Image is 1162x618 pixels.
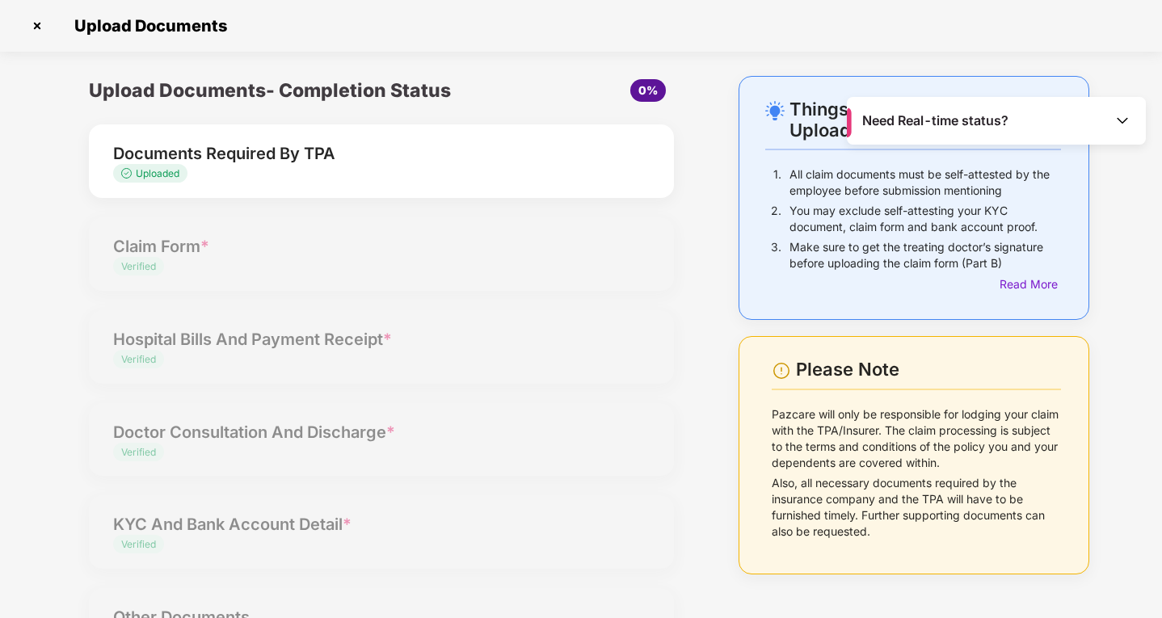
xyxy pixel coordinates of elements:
[765,101,785,120] img: svg+xml;base64,PHN2ZyB4bWxucz0iaHR0cDovL3d3dy53My5vcmcvMjAwMC9zdmciIHdpZHRoPSIyNC4wOTMiIGhlaWdodD...
[113,141,604,166] div: Documents Required By TPA
[862,112,1008,129] span: Need Real-time status?
[89,76,479,105] div: Upload Documents- Completion Status
[58,16,235,36] span: Upload Documents
[772,361,791,380] img: svg+xml;base64,PHN2ZyBpZD0iV2FybmluZ18tXzI0eDI0IiBkYXRhLW5hbWU9Ildhcm5pbmcgLSAyNHgyNCIgeG1sbnM9Im...
[24,13,50,39] img: svg+xml;base64,PHN2ZyBpZD0iQ3Jvc3MtMzJ4MzIiIHhtbG5zPSJodHRwOi8vd3d3LnczLm9yZy8yMDAwL3N2ZyIgd2lkdG...
[638,83,658,97] span: 0%
[771,203,781,235] p: 2.
[789,166,1061,199] p: All claim documents must be self-attested by the employee before submission mentioning
[789,99,1061,141] div: Things to Note While Uploading Claim Documents
[121,168,136,179] img: svg+xml;base64,PHN2ZyB4bWxucz0iaHR0cDovL3d3dy53My5vcmcvMjAwMC9zdmciIHdpZHRoPSIxMy4zMzMiIGhlaWdodD...
[772,475,1061,540] p: Also, all necessary documents required by the insurance company and the TPA will have to be furni...
[136,167,179,179] span: Uploaded
[796,359,1061,380] div: Please Note
[772,406,1061,471] p: Pazcare will only be responsible for lodging your claim with the TPA/Insurer. The claim processin...
[1114,112,1130,128] img: Toggle Icon
[789,203,1061,235] p: You may exclude self-attesting your KYC document, claim form and bank account proof.
[1000,275,1061,293] div: Read More
[789,239,1061,271] p: Make sure to get the treating doctor’s signature before uploading the claim form (Part B)
[771,239,781,271] p: 3.
[773,166,781,199] p: 1.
